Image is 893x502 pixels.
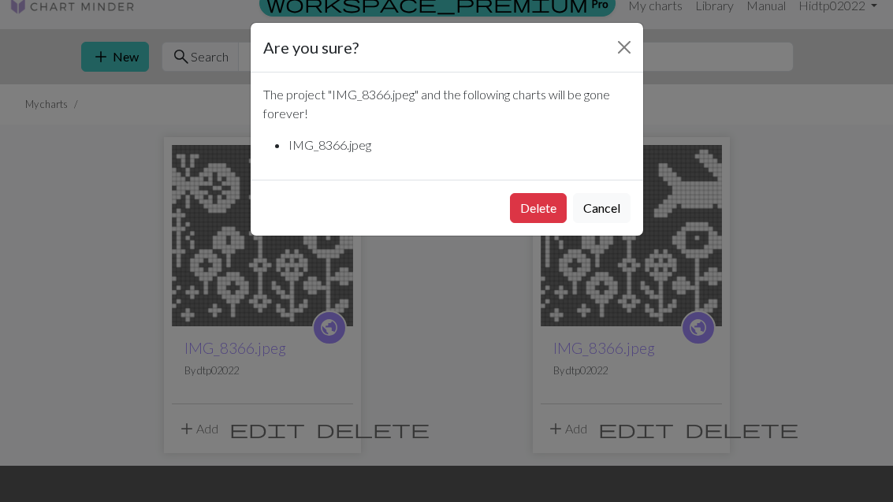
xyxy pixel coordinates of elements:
h5: Are you sure? [263,35,359,59]
button: Cancel [573,193,631,223]
button: Close [612,35,637,60]
li: IMG_8366.jpeg [288,136,631,154]
p: The project " IMG_8366.jpeg " and the following charts will be gone forever! [263,85,631,123]
button: Delete [510,193,567,223]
